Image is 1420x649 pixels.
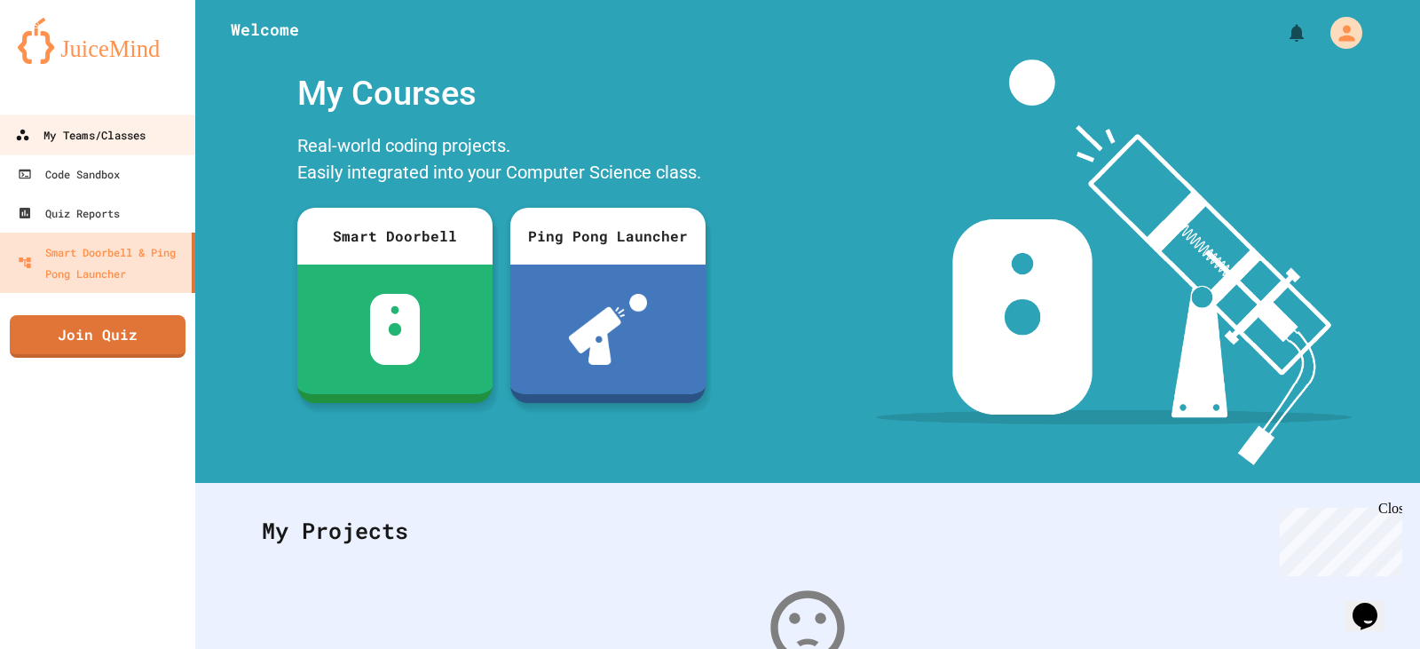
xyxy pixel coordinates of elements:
div: Smart Doorbell [297,208,493,265]
div: Quiz Reports [18,202,120,224]
div: My Projects [244,496,1371,566]
div: My Teams/Classes [15,124,146,146]
div: Code Sandbox [18,163,120,185]
iframe: chat widget [1345,578,1402,631]
div: My Notifications [1253,18,1312,48]
div: My Courses [288,59,714,128]
img: banner-image-my-projects.png [876,59,1352,465]
iframe: chat widget [1273,501,1402,576]
a: Join Quiz [10,315,185,358]
img: logo-orange.svg [18,18,177,64]
div: My Account [1312,12,1367,53]
div: Real-world coding projects. Easily integrated into your Computer Science class. [288,128,714,194]
img: sdb-white.svg [370,294,421,365]
img: ppl-with-ball.png [569,294,648,365]
div: Chat with us now!Close [7,7,122,113]
div: Smart Doorbell & Ping Pong Launcher [18,241,185,284]
div: Ping Pong Launcher [510,208,706,265]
